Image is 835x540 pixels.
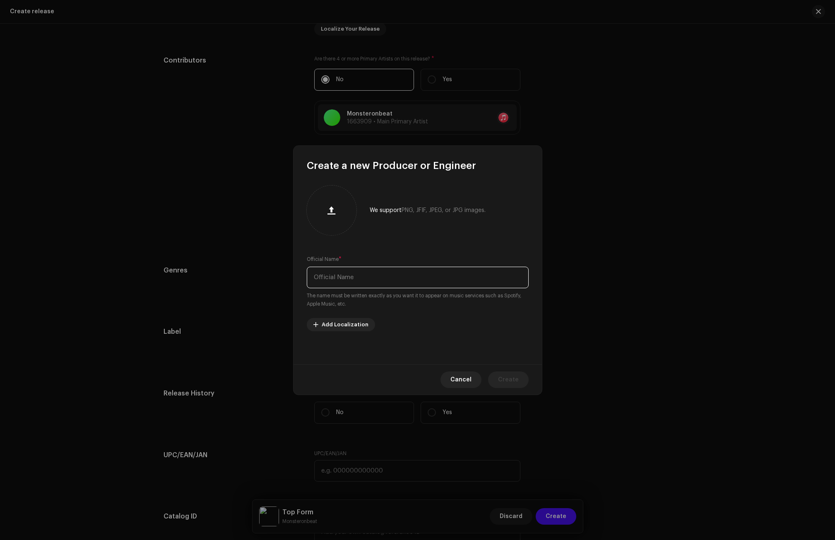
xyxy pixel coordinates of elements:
button: Create [488,371,529,388]
span: Create [498,371,519,388]
input: Official Name [307,267,529,288]
span: Cancel [450,371,472,388]
span: Create a new Producer or Engineer [307,159,476,172]
button: Cancel [440,371,481,388]
span: PNG, JFIF, JPEG, or JPG images. [402,207,486,213]
small: Official Name [307,255,339,263]
span: Add Localization [322,316,368,333]
button: Add Localization [307,318,375,331]
div: We support [370,207,486,214]
small: The name must be written exactly as you want it to appear on music services such as Spotify, Appl... [307,292,529,308]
